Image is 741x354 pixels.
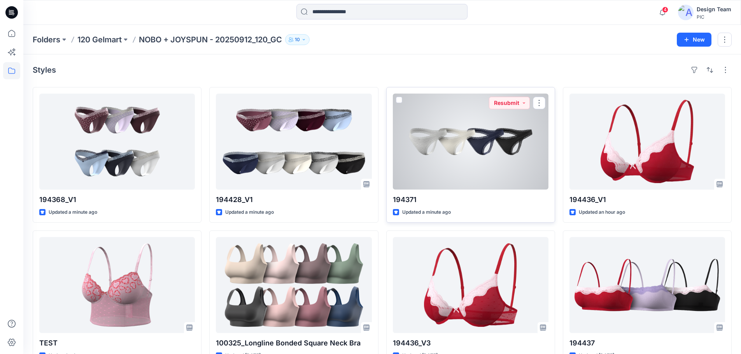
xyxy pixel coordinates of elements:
[216,194,371,205] p: 194428_V1
[216,338,371,349] p: 100325_Longline Bonded Square Neck Bra
[569,94,725,190] a: 194436_V1
[402,208,451,216] p: Updated a minute ago
[393,194,548,205] p: 194371
[662,7,668,13] span: 4
[33,34,60,45] a: Folders
[569,237,725,333] a: 194437
[49,208,97,216] p: Updated a minute ago
[697,5,731,14] div: Design Team
[393,94,548,190] a: 194371
[139,34,282,45] p: NOBO + JOYSPUN - 20250912_120_GC
[39,237,195,333] a: TEST
[39,194,195,205] p: 194368_V1
[393,338,548,349] p: 194436_V3
[39,94,195,190] a: 194368_V1
[216,237,371,333] a: 100325_Longline Bonded Square Neck Bra
[77,34,122,45] a: 120 Gelmart
[295,35,300,44] p: 10
[285,34,310,45] button: 10
[569,194,725,205] p: 194436_V1
[678,5,694,20] img: avatar
[569,338,725,349] p: 194437
[225,208,274,216] p: Updated a minute ago
[216,94,371,190] a: 194428_V1
[39,338,195,349] p: TEST
[697,14,731,20] div: PIC
[677,33,711,47] button: New
[33,65,56,75] h4: Styles
[579,208,625,216] p: Updated an hour ago
[393,237,548,333] a: 194436_V3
